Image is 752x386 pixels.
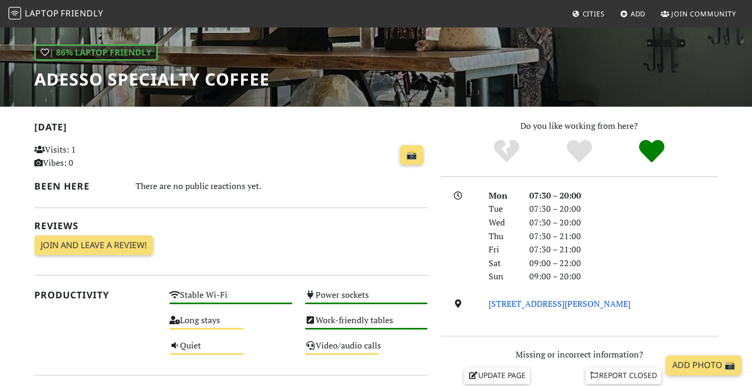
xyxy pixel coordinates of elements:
span: Cities [583,9,605,18]
div: Quiet [163,338,299,363]
span: Join Community [671,9,736,18]
h2: Reviews [34,220,428,231]
div: 07:30 – 21:00 [523,243,725,257]
div: There are no public reactions yet. [136,178,428,194]
a: 📸 [400,145,423,165]
div: Stable Wi-Fi [163,287,299,313]
a: LaptopFriendly LaptopFriendly [8,5,103,23]
h2: Productivity [34,289,157,300]
div: 09:00 – 20:00 [523,270,725,284]
a: Add Photo 📸 [666,355,741,375]
div: | 86% Laptop Friendly [34,44,158,61]
div: 07:30 – 20:00 [523,216,725,230]
div: 09:00 – 22:00 [523,257,725,270]
h2: [DATE] [34,121,428,137]
h1: ADESSO Specialty Coffee [34,69,270,89]
p: Do you like working from here? [441,119,718,133]
div: Definitely! [615,138,688,165]
a: Join and leave a review! [34,236,153,256]
a: [STREET_ADDRESS][PERSON_NAME] [489,298,631,309]
p: Visits: 1 Vibes: 0 [34,143,157,170]
h2: Been here [34,181,123,192]
div: No [470,138,543,165]
div: Sun [482,270,522,284]
div: Fri [482,243,522,257]
a: Cities [568,4,609,23]
p: Missing or incorrect information? [441,348,718,362]
div: Tue [482,202,522,216]
div: 07:30 – 20:00 [523,202,725,216]
div: Mon [482,189,522,203]
a: Update page [464,368,530,383]
span: Laptop [25,7,59,19]
a: Add [616,4,650,23]
span: Add [631,9,646,18]
div: Long stays [163,313,299,338]
a: Report closed [586,368,662,383]
div: 07:30 – 20:00 [523,189,725,203]
div: Thu [482,230,522,243]
div: Sat [482,257,522,270]
a: Join Community [656,4,740,23]
div: Video/audio calls [299,338,434,363]
div: Wed [482,216,522,230]
div: Power sockets [299,287,434,313]
span: Friendly [61,7,103,19]
div: 07:30 – 21:00 [523,230,725,243]
img: LaptopFriendly [8,7,21,20]
div: Work-friendly tables [299,313,434,338]
div: Yes [543,138,616,165]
